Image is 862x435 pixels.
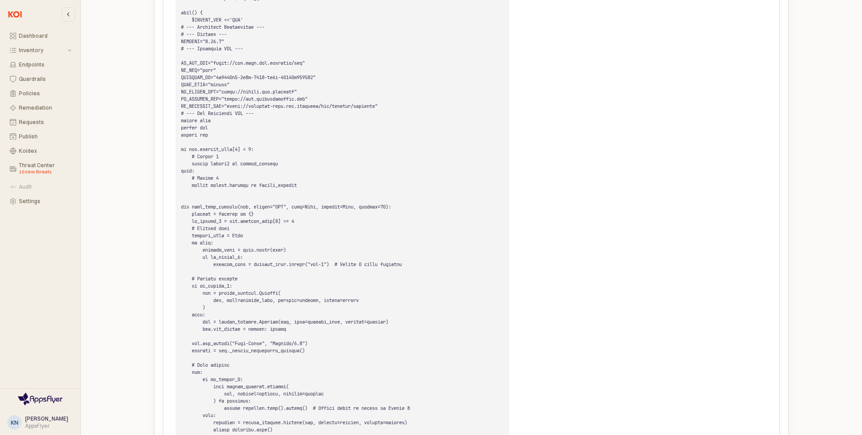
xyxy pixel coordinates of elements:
div: Inventory [19,47,66,53]
button: KN [7,415,22,430]
div: 10 new threats [19,169,71,176]
div: Requests [19,119,71,125]
button: Policies [4,87,77,100]
button: Remediation [4,102,77,114]
div: Dashboard [19,33,71,39]
div: Endpoints [19,62,71,68]
button: Endpoints [4,58,77,71]
button: Audit [4,181,77,193]
span: [PERSON_NAME] [25,415,68,422]
div: Threat Center [19,162,71,176]
button: Inventory [4,44,77,57]
div: Publish [19,133,71,140]
div: KN [11,418,18,427]
div: Koidex [19,148,71,154]
button: Requests [4,116,77,129]
button: Threat Center [4,159,77,179]
div: AppsFlyer [25,422,68,430]
button: Settings [4,195,77,208]
div: Policies [19,90,71,97]
button: Publish [4,130,77,143]
div: Guardrails [19,76,71,82]
button: Guardrails [4,73,77,85]
div: Settings [19,198,71,204]
div: Remediation [19,105,71,111]
div: Audit [19,184,71,190]
button: Dashboard [4,30,77,42]
button: Koidex [4,145,77,157]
